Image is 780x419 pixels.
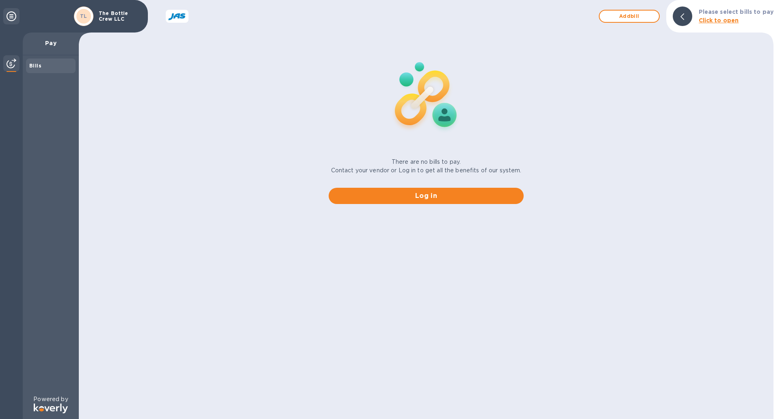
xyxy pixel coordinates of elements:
[80,13,87,19] b: TL
[699,9,773,15] b: Please select bills to pay
[29,63,41,69] b: Bills
[699,17,739,24] b: Click to open
[99,11,139,22] p: The Bottle Crew LLC
[29,39,72,47] p: Pay
[34,404,68,413] img: Logo
[335,191,517,201] span: Log in
[599,10,660,23] button: Addbill
[329,188,524,204] button: Log in
[331,158,522,175] p: There are no bills to pay. Contact your vendor or Log in to get all the benefits of our system.
[606,11,652,21] span: Add bill
[33,395,68,404] p: Powered by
